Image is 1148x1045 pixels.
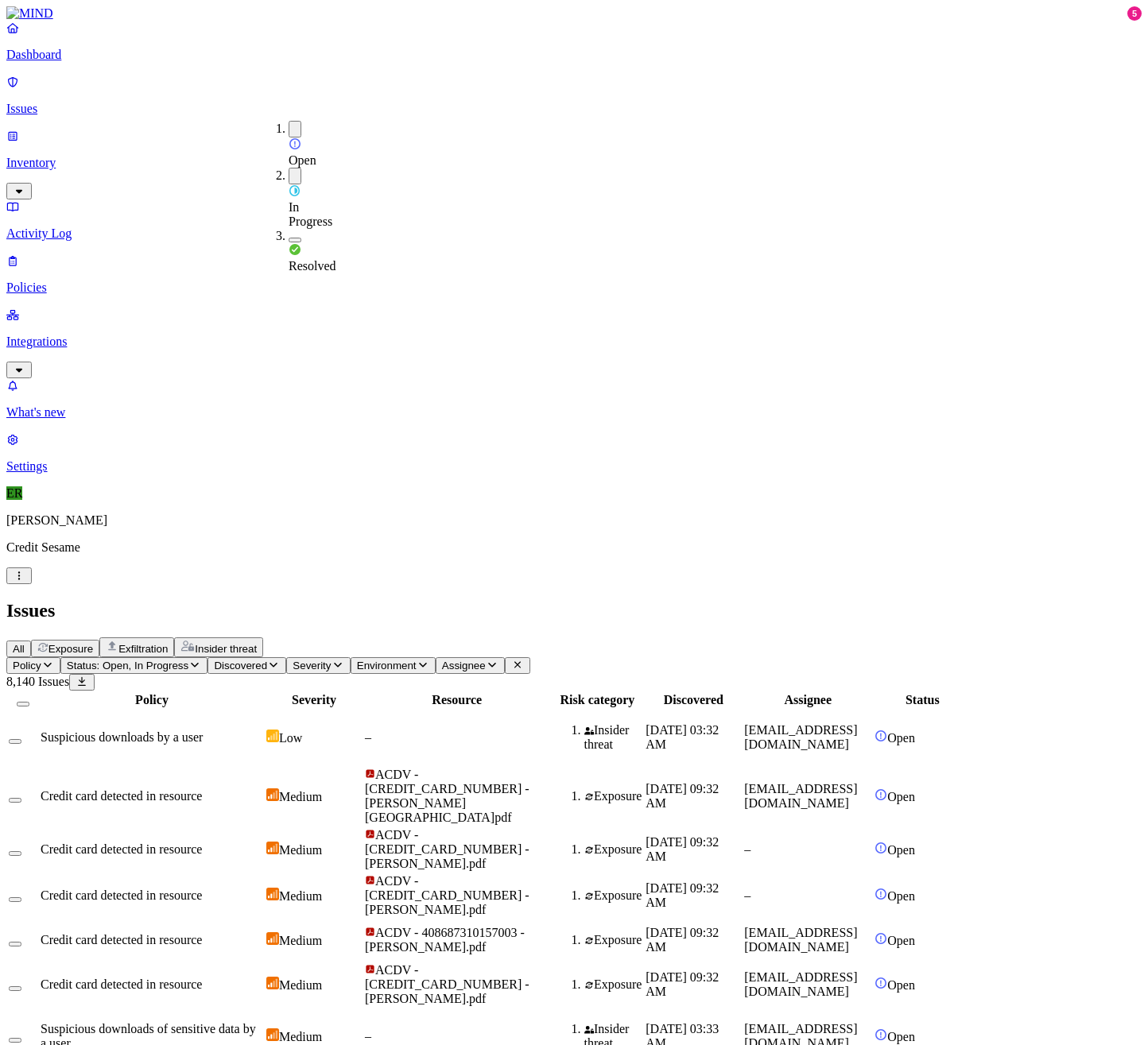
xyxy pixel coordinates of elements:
span: Exfiltration [118,643,168,655]
a: Inventory [6,129,1142,197]
span: Environment [357,660,417,672]
img: severity-medium [266,932,279,945]
img: severity-medium [266,977,279,989]
span: Open [887,1030,915,1043]
span: Status: Open, In Progress [67,660,188,672]
span: Suspicious downloads by a user [41,730,203,744]
span: Credit card detected in resource [41,977,202,991]
img: adobe-pdf [365,875,375,885]
span: Medium [279,889,322,903]
span: [DATE] 03:32 AM [646,723,719,751]
p: Inventory [6,156,1142,170]
span: [EMAIL_ADDRESS][DOMAIN_NAME] [744,926,857,954]
span: Credit card detected in resource [41,789,202,803]
img: MIND [6,6,53,21]
img: adobe-pdf [365,964,375,974]
span: Severity [293,660,331,672]
span: [DATE] 09:32 AM [646,926,719,954]
span: [EMAIL_ADDRESS][DOMAIN_NAME] [744,970,857,998]
a: Dashboard [6,21,1142,62]
img: status-open [875,730,887,742]
a: Policies [6,254,1142,295]
img: severity-medium [266,1028,279,1041]
img: adobe-pdf [365,927,375,937]
span: Insider threat [195,643,257,655]
button: Select row [9,851,21,856]
p: Issues [6,102,1142,116]
button: Select row [9,739,21,744]
a: Integrations [6,308,1142,376]
a: What's new [6,378,1142,420]
img: severity-low [266,730,279,742]
img: status-in-progress [289,184,301,197]
h2: Issues [6,600,1142,621]
span: [EMAIL_ADDRESS][DOMAIN_NAME] [744,782,857,810]
span: In Progress [289,200,332,228]
div: Status [875,693,970,707]
p: Activity Log [6,226,1142,241]
img: status-resolved [289,243,301,256]
span: Open [887,731,915,745]
span: ACDV - [CREDIT_CARD_NUMBER] - [PERSON_NAME].pdf [365,828,529,870]
div: Exposure [584,933,643,947]
span: All [13,643,25,655]
p: Integrations [6,335,1142,349]
div: Exposure [584,789,643,803]
p: Credit Sesame [6,540,1142,555]
img: severity-medium [266,842,279,854]
button: Select row [9,942,21,946]
span: [DATE] 09:32 AM [646,782,719,810]
span: Open [289,153,316,167]
span: Credit card detected in resource [41,933,202,946]
span: Low [279,731,302,745]
span: Credit card detected in resource [41,842,202,856]
a: Issues [6,75,1142,116]
a: MIND [6,6,1142,21]
span: – [365,1029,371,1043]
span: Medium [279,790,322,803]
div: Risk category [553,693,643,707]
span: Medium [279,1030,322,1043]
span: ACDV - 408687310157003 - [PERSON_NAME].pdf [365,926,525,954]
span: ACDV - [CREDIT_CARD_NUMBER] - [PERSON_NAME].pdf [365,963,529,1005]
img: status-open [289,137,301,150]
img: adobe-pdf [365,768,375,779]
button: Select row [9,986,21,991]
span: Open [887,889,915,903]
span: – [744,888,750,902]
p: Policies [6,281,1142,295]
span: [DATE] 09:32 AM [646,835,719,863]
img: status-open [875,788,887,801]
img: status-open [875,1028,887,1041]
div: Insider threat [584,723,643,752]
span: Open [887,790,915,803]
a: Activity Log [6,199,1142,241]
img: severity-medium [266,888,279,900]
div: Exposure [584,888,643,903]
a: Settings [6,432,1142,474]
span: Policy [13,660,41,672]
span: [DATE] 09:32 AM [646,881,719,909]
img: status-open [875,932,887,945]
div: Policy [41,693,263,707]
span: Assignee [442,660,486,672]
div: Exposure [584,842,643,857]
div: Resource [365,693,549,707]
button: Select row [9,897,21,902]
span: Medium [279,843,322,857]
span: – [365,730,371,744]
button: Select row [9,798,21,803]
img: severity-medium [266,788,279,801]
span: [EMAIL_ADDRESS][DOMAIN_NAME] [744,723,857,751]
span: Discovered [214,660,267,672]
p: [PERSON_NAME] [6,513,1142,528]
p: Dashboard [6,48,1142,62]
span: Open [887,978,915,992]
span: Medium [279,978,322,992]
div: Discovered [646,693,741,707]
button: Select row [9,1038,21,1043]
span: Medium [279,934,322,947]
p: Settings [6,459,1142,474]
button: Select all [17,702,29,706]
div: Exposure [584,977,643,992]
